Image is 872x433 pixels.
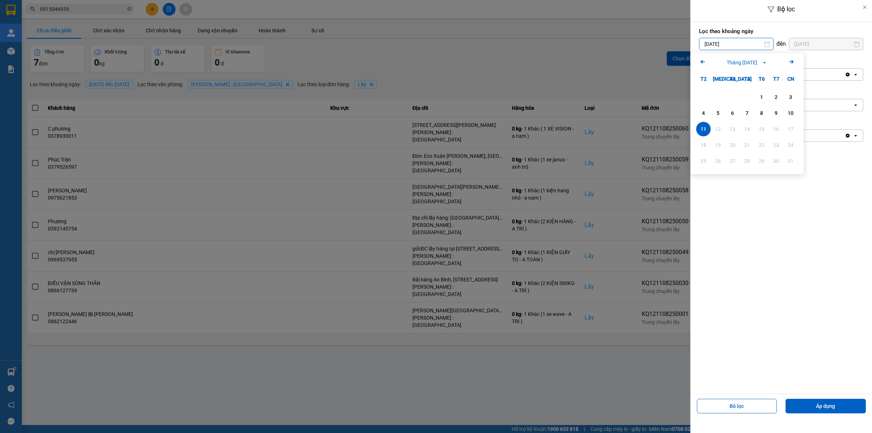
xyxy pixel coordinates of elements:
[57,16,145,29] span: CÔNG TY TNHH CHUYỂN PHÁT NHANH BẢO AN
[696,72,711,86] div: T2
[783,90,798,104] div: Choose Chủ Nhật, tháng 08 3 2025. It's available.
[698,57,707,66] svg: Arrow Left
[783,122,798,136] div: Not available. Chủ Nhật, tháng 08 17 2025.
[698,109,708,117] div: 4
[783,72,798,86] div: CN
[853,133,859,139] svg: open
[698,125,708,133] div: 11
[711,138,725,152] div: Not available. Thứ Ba, tháng 08 19 2025.
[754,72,769,86] div: T6
[786,109,796,117] div: 10
[711,72,725,86] div: [MEDICAL_DATA]
[20,16,39,22] strong: CSKH:
[696,138,711,152] div: Not available. Thứ Hai, tháng 08 18 2025.
[725,72,740,86] div: T4
[756,125,767,133] div: 15
[713,109,723,117] div: 5
[786,399,866,413] button: Áp dụng
[756,157,767,165] div: 29
[786,125,796,133] div: 17
[740,122,754,136] div: Not available. Thứ Năm, tháng 08 14 2025.
[3,39,110,49] span: Mã đơn: KQ121108250021
[699,28,863,35] label: Lọc theo khoảng ngày
[756,93,767,101] div: 1
[698,157,708,165] div: 25
[769,106,783,120] div: Choose Thứ Bảy, tháng 08 9 2025. It's available.
[727,141,738,149] div: 20
[771,157,781,165] div: 30
[783,138,798,152] div: Not available. Chủ Nhật, tháng 08 24 2025.
[771,93,781,101] div: 2
[711,122,725,136] div: Not available. Thứ Ba, tháng 08 12 2025.
[786,157,796,165] div: 31
[725,122,740,136] div: Not available. Thứ Tư, tháng 08 13 2025.
[742,109,752,117] div: 7
[725,154,740,168] div: Not available. Thứ Tư, tháng 08 27 2025.
[787,57,796,66] svg: Arrow Right
[725,138,740,152] div: Not available. Thứ Tư, tháng 08 20 2025.
[696,122,711,136] div: Selected. Thứ Hai, tháng 08 11 2025. It's available.
[698,57,707,67] button: Previous month.
[754,106,769,120] div: Choose Thứ Sáu, tháng 08 8 2025. It's available.
[769,122,783,136] div: Not available. Thứ Bảy, tháng 08 16 2025.
[769,138,783,152] div: Not available. Thứ Bảy, tháng 08 23 2025.
[3,50,45,56] span: 14:28:52 [DATE]
[713,157,723,165] div: 26
[754,138,769,152] div: Not available. Thứ Sáu, tháng 08 22 2025.
[713,141,723,149] div: 19
[771,109,781,117] div: 9
[51,3,147,13] strong: PHIẾU DÁN LÊN HÀNG
[742,141,752,149] div: 21
[740,138,754,152] div: Not available. Thứ Năm, tháng 08 21 2025.
[690,53,804,174] div: Calendar.
[845,72,851,77] svg: Clear all
[756,109,767,117] div: 8
[787,57,796,67] button: Next month.
[786,93,796,101] div: 3
[740,72,754,86] div: T5
[727,157,738,165] div: 27
[853,102,859,108] svg: open
[724,59,770,67] button: Tháng [DATE]
[853,72,859,77] svg: open
[769,72,783,86] div: T7
[740,106,754,120] div: Choose Thứ Năm, tháng 08 7 2025. It's available.
[699,38,773,50] input: Select a date.
[740,154,754,168] div: Not available. Thứ Năm, tháng 08 28 2025.
[697,399,777,413] button: Bỏ lọc
[774,40,789,48] div: đến
[771,125,781,133] div: 16
[786,141,796,149] div: 24
[756,141,767,149] div: 22
[696,106,711,120] div: Choose Thứ Hai, tháng 08 4 2025. It's available.
[783,154,798,168] div: Not available. Chủ Nhật, tháng 08 31 2025.
[789,38,863,50] input: Select a date.
[769,154,783,168] div: Not available. Thứ Bảy, tháng 08 30 2025.
[696,154,711,168] div: Not available. Thứ Hai, tháng 08 25 2025.
[713,125,723,133] div: 12
[771,141,781,149] div: 23
[754,154,769,168] div: Not available. Thứ Sáu, tháng 08 29 2025.
[727,125,738,133] div: 13
[783,106,798,120] div: Choose Chủ Nhật, tháng 08 10 2025. It's available.
[742,157,752,165] div: 28
[711,154,725,168] div: Not available. Thứ Ba, tháng 08 26 2025.
[3,16,55,28] span: [PHONE_NUMBER]
[754,122,769,136] div: Not available. Thứ Sáu, tháng 08 15 2025.
[711,106,725,120] div: Choose Thứ Ba, tháng 08 5 2025. It's available.
[777,5,795,13] span: Bộ lọc
[727,109,738,117] div: 6
[725,106,740,120] div: Choose Thứ Tư, tháng 08 6 2025. It's available.
[754,90,769,104] div: Choose Thứ Sáu, tháng 08 1 2025. It's available.
[698,141,708,149] div: 18
[742,125,752,133] div: 14
[769,90,783,104] div: Choose Thứ Bảy, tháng 08 2 2025. It's available.
[845,133,851,139] svg: Clear all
